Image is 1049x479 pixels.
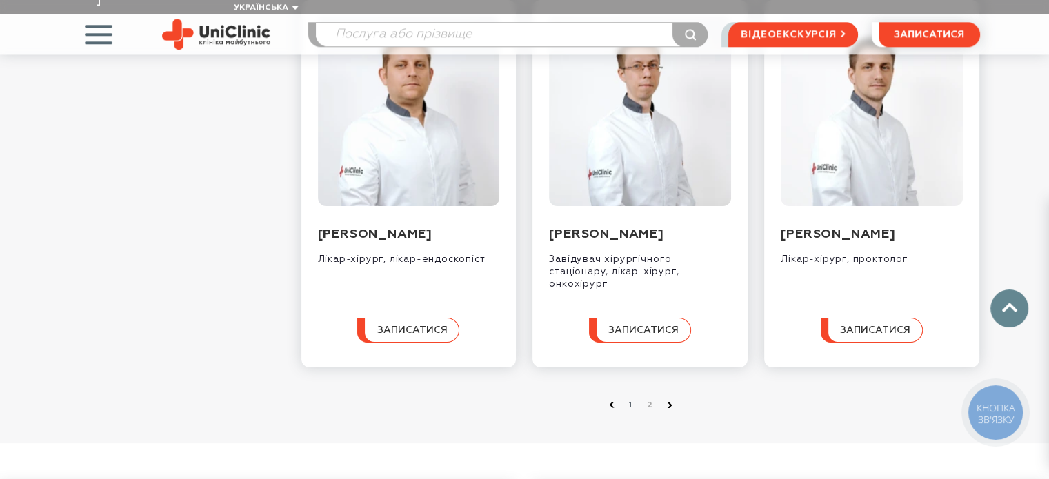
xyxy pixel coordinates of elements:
[781,243,963,265] div: Лікар-хірург, проктолог
[840,325,910,335] span: записатися
[894,30,964,39] span: записатися
[318,243,500,265] div: Лікар-хірург, лікар-ендоскопіст
[549,243,731,290] div: Завідувач хірургічного стаціонару, лікар-хірург, онкохірург
[318,17,500,207] img: Колісник Ігор Олександрович
[589,318,691,343] button: записатися
[741,23,836,46] span: відеоекскурсія
[230,3,299,13] button: Українська
[781,17,963,207] img: Колісник Сергій Олександрович
[377,325,447,335] span: записатися
[821,318,923,343] button: записатися
[728,22,857,47] a: відеоекскурсія
[977,401,1015,426] span: КНОПКА ЗВ'ЯЗКУ
[318,228,432,241] a: [PERSON_NAME]
[316,23,708,46] input: Послуга або прізвище
[234,3,288,12] span: Українська
[357,318,459,343] button: записатися
[781,228,895,241] a: [PERSON_NAME]
[879,22,980,47] button: записатися
[162,19,270,50] img: Uniclinic
[643,398,657,412] a: 2
[608,325,679,335] span: записатися
[549,17,731,207] img: Сиволап Дмитро Віталійович
[549,228,663,241] a: [PERSON_NAME]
